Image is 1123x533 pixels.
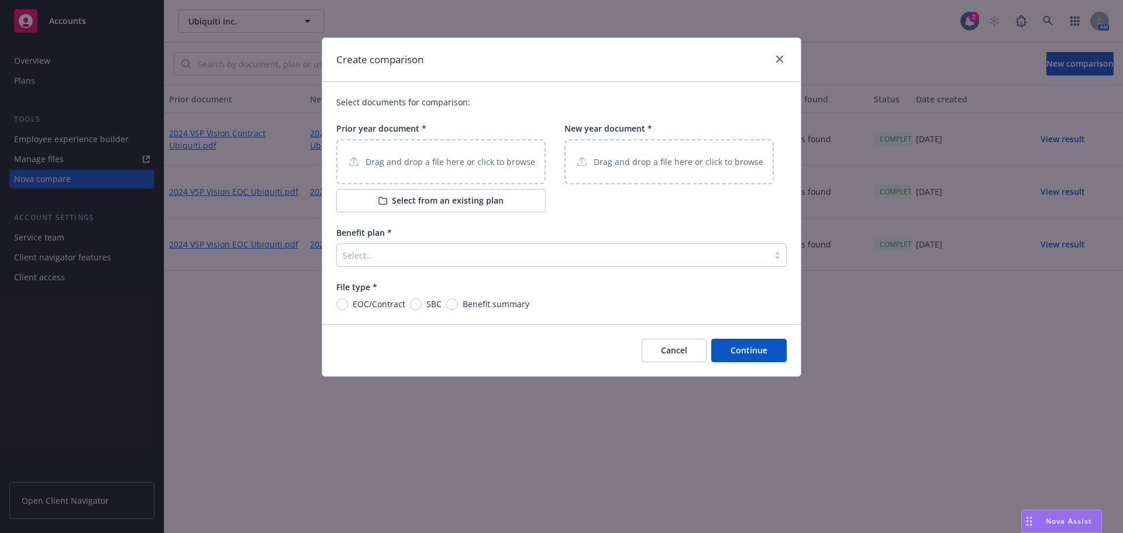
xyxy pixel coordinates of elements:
h1: Create comparison [336,52,423,67]
input: EOC/Contract [336,298,348,310]
div: Drag and drop a file here or click to browse [564,139,774,184]
button: Select from an existing plan [336,189,546,212]
span: Nova Assist [1046,516,1092,526]
button: Continue [711,339,787,362]
input: SBC [410,298,422,310]
span: New year document * [564,123,652,134]
button: Cancel [642,339,707,362]
button: Nova Assist [1021,510,1102,533]
span: EOC/Contract [353,298,405,310]
span: Prior year document * [336,123,426,134]
p: Drag and drop a file here or click to browse [594,156,763,168]
a: close [773,52,787,66]
p: Drag and drop a file here or click to browse [366,156,535,168]
p: Select documents for comparison: [336,96,787,108]
span: SBC [426,298,442,310]
input: Benefit summary [446,298,458,310]
div: Drag to move [1022,510,1036,532]
div: Drag and drop a file here or click to browse [336,139,546,184]
span: File type * [336,281,377,293]
span: Benefit plan * [336,227,392,238]
span: Benefit summary [463,298,529,310]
